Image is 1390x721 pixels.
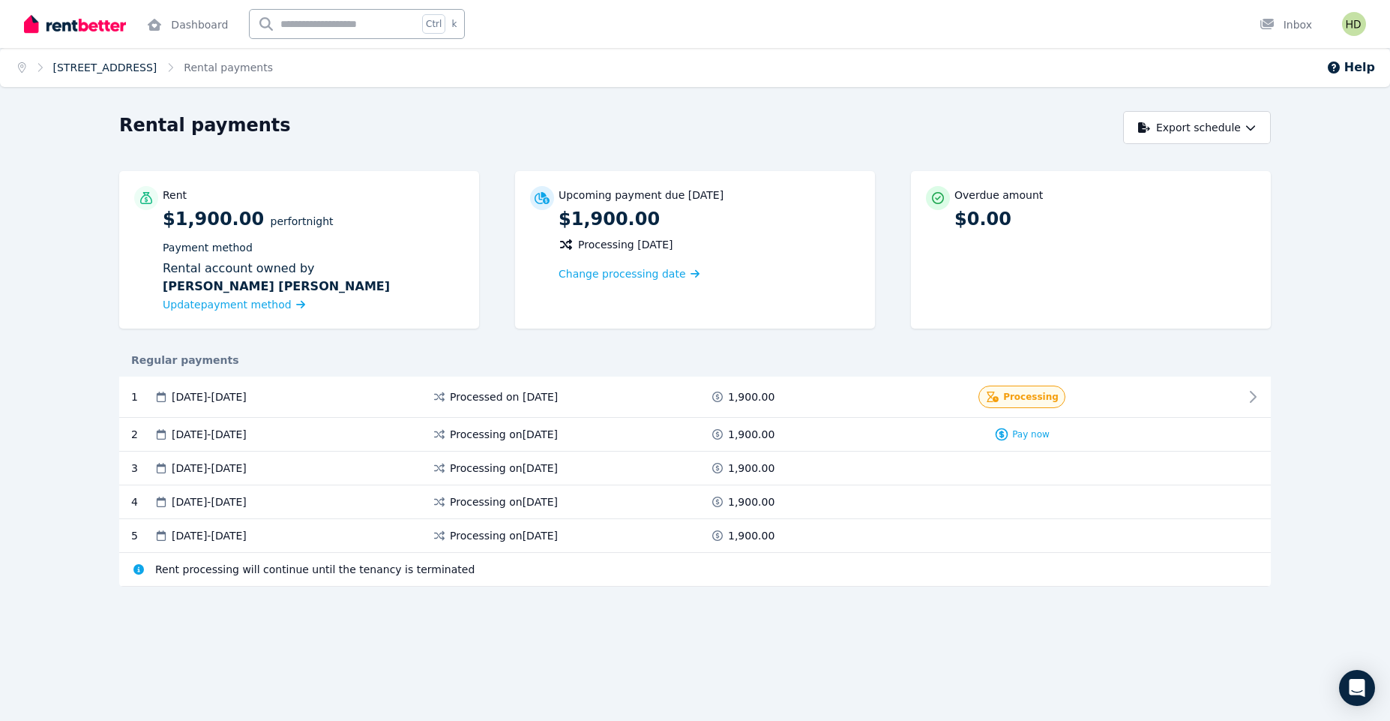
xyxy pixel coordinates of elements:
[1012,428,1050,440] span: Pay now
[728,427,774,442] span: 1,900.00
[1342,12,1366,36] img: Harry William James Dobbs
[1123,111,1271,144] button: Export schedule
[1339,670,1375,706] div: Open Intercom Messenger
[163,260,464,296] div: Rental account owned by
[1326,59,1375,77] button: Help
[451,18,457,30] span: k
[119,353,1271,368] div: Regular payments
[1260,17,1312,32] div: Inbox
[131,386,154,408] div: 1
[131,427,154,442] div: 2
[131,494,154,509] div: 4
[559,266,686,281] span: Change processing date
[163,207,464,314] p: $1,900.00
[172,461,247,476] span: [DATE] - [DATE]
[954,207,1256,231] p: $0.00
[53,62,157,74] a: [STREET_ADDRESS]
[728,528,774,543] span: 1,900.00
[559,207,860,231] p: $1,900.00
[450,494,558,509] span: Processing on [DATE]
[559,188,723,203] p: Upcoming payment due [DATE]
[131,461,154,476] div: 3
[728,461,774,476] span: 1,900.00
[450,389,558,404] span: Processed on [DATE]
[163,278,390,296] b: [PERSON_NAME] [PERSON_NAME]
[172,494,247,509] span: [DATE] - [DATE]
[422,14,445,34] span: Ctrl
[450,427,558,442] span: Processing on [DATE]
[24,13,126,35] img: RentBetter
[119,113,291,137] h1: Rental payments
[728,389,774,404] span: 1,900.00
[184,60,273,75] span: Rental payments
[450,461,558,476] span: Processing on [DATE]
[163,299,292,311] span: Update payment method
[450,528,558,543] span: Processing on [DATE]
[172,528,247,543] span: [DATE] - [DATE]
[1003,391,1059,403] span: Processing
[163,188,187,203] p: Rent
[271,215,334,227] span: per Fortnight
[131,528,154,543] div: 5
[954,188,1043,203] p: Overdue amount
[728,494,774,509] span: 1,900.00
[172,427,247,442] span: [DATE] - [DATE]
[155,562,475,577] span: Rent processing will continue until the tenancy is terminated
[172,389,247,404] span: [DATE] - [DATE]
[163,240,464,255] p: Payment method
[578,237,673,252] span: Processing [DATE]
[559,266,699,281] a: Change processing date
